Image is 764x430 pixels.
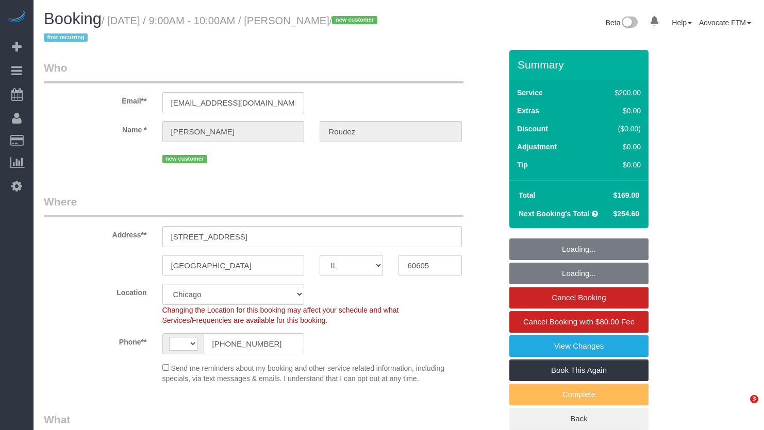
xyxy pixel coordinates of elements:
[750,395,758,403] span: 3
[162,306,399,324] span: Changing the Location for this booking may affect your schedule and what Services/Frequencies are...
[398,255,462,276] input: Zip Code**
[509,359,649,381] a: Book This Again
[593,124,641,134] div: ($0.00)
[593,106,641,116] div: $0.00
[729,395,754,420] iframe: Intercom live chat
[519,191,535,199] strong: Total
[672,19,692,27] a: Help
[621,16,638,30] img: New interface
[332,16,377,24] span: new customer
[162,364,445,383] span: Send me reminders about my booking and other service related information, including specials, via...
[593,88,641,98] div: $200.00
[36,121,155,135] label: Name *
[509,311,649,333] a: Cancel Booking with $80.00 Fee
[517,160,528,170] label: Tip
[613,191,639,199] span: $169.00
[517,88,543,98] label: Service
[44,60,463,83] legend: Who
[593,142,641,152] div: $0.00
[162,155,207,163] span: new customer
[519,210,590,218] strong: Next Booking's Total
[320,121,462,142] input: Last Name*
[517,142,557,152] label: Adjustment
[518,59,643,71] h3: Summary
[699,19,751,27] a: Advocate FTM
[593,160,641,170] div: $0.00
[36,284,155,298] label: Location
[509,287,649,308] a: Cancel Booking
[44,15,380,44] small: / [DATE] / 9:00AM - 10:00AM / [PERSON_NAME]
[6,10,27,25] img: Automaid Logo
[162,121,305,142] input: First Name**
[523,317,635,326] span: Cancel Booking with $80.00 Fee
[517,106,539,116] label: Extras
[44,10,102,28] span: Booking
[44,33,88,42] span: first recurring
[517,124,548,134] label: Discount
[613,210,639,218] span: $254.60
[509,335,649,357] a: View Changes
[44,194,463,217] legend: Where
[509,408,649,429] a: Back
[606,19,638,27] a: Beta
